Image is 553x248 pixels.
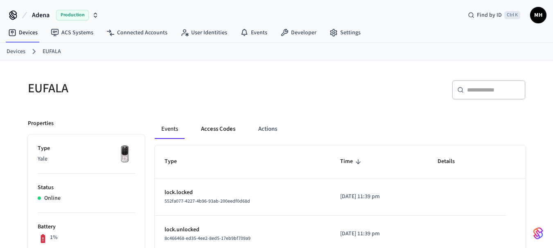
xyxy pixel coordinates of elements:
span: Details [438,155,465,168]
p: Type [38,144,135,153]
p: lock.locked [165,188,321,197]
div: ant example [155,119,526,139]
a: Events [234,25,274,40]
span: Type [165,155,187,168]
p: Yale [38,155,135,163]
span: Production [56,10,89,20]
a: Connected Accounts [100,25,174,40]
button: MH [530,7,546,23]
span: Ctrl K [504,11,520,19]
img: SeamLogoGradient.69752ec5.svg [533,227,543,240]
p: [DATE] 11:39 pm [340,230,418,238]
span: Time [340,155,363,168]
span: Adena [32,10,50,20]
span: 8c466468-ed35-4ee2-8ed5-17eb9bf709a9 [165,235,251,242]
p: 1% [50,233,58,242]
a: Developer [274,25,323,40]
a: EUFALA [43,47,61,56]
p: Properties [28,119,54,128]
p: Status [38,183,135,192]
img: Yale Assure Touchscreen Wifi Smart Lock, Satin Nickel, Front [115,144,135,165]
span: 552fa077-4227-4b96-93ab-200eedf0d68d [165,198,250,205]
h5: EUFALA [28,80,272,97]
a: Settings [323,25,367,40]
button: Actions [252,119,284,139]
a: Devices [7,47,25,56]
p: Online [44,194,61,203]
button: Events [155,119,185,139]
span: Find by ID [477,11,502,19]
a: Devices [2,25,44,40]
div: Find by IDCtrl K [461,8,527,22]
a: ACS Systems [44,25,100,40]
p: Battery [38,223,135,231]
button: Access Codes [194,119,242,139]
p: [DATE] 11:39 pm [340,192,418,201]
p: lock.unlocked [165,226,321,234]
span: MH [531,8,546,22]
a: User Identities [174,25,234,40]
